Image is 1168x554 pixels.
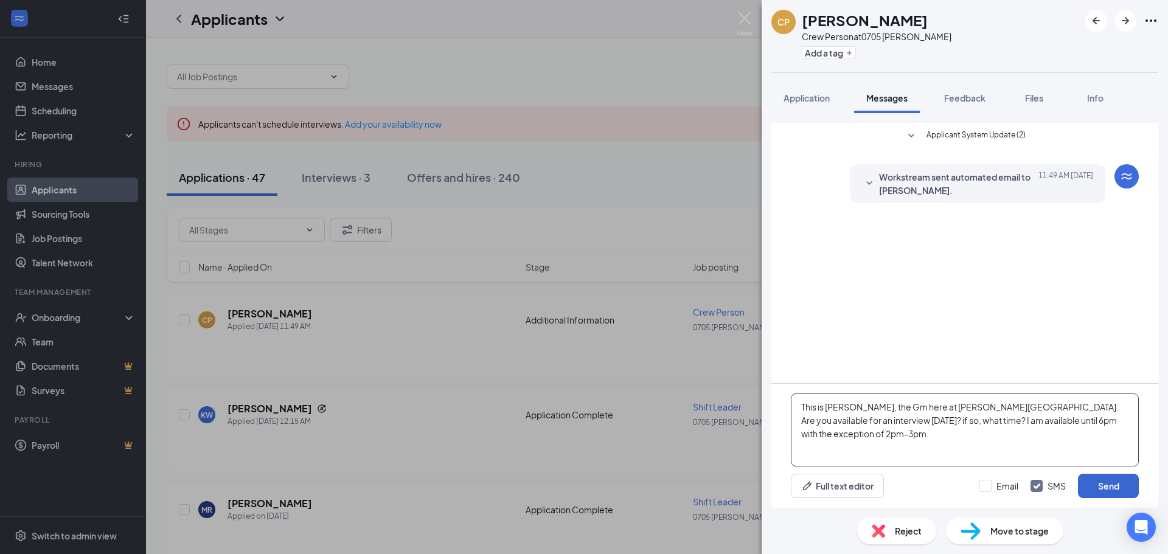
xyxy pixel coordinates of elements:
[791,474,884,498] button: Full text editorPen
[866,92,908,103] span: Messages
[1038,170,1093,197] span: [DATE] 11:49 AM
[791,393,1139,466] textarea: This is [PERSON_NAME], the Gm here at [PERSON_NAME][GEOGRAPHIC_DATA]. Are you available for an in...
[1127,513,1156,542] div: Open Intercom Messenger
[1025,92,1043,103] span: Files
[784,92,830,103] span: Application
[801,480,813,492] svg: Pen
[944,92,985,103] span: Feedback
[1114,10,1136,32] button: ArrowRight
[904,129,919,144] svg: SmallChevronDown
[926,129,1026,144] span: Applicant System Update (2)
[904,129,1026,144] button: SmallChevronDownApplicant System Update (2)
[777,16,790,28] div: CP
[862,176,877,191] svg: SmallChevronDown
[1085,10,1107,32] button: ArrowLeftNew
[1144,13,1158,28] svg: Ellipses
[846,49,853,57] svg: Plus
[802,10,928,30] h1: [PERSON_NAME]
[1119,169,1134,184] svg: WorkstreamLogo
[1089,13,1104,28] svg: ArrowLeftNew
[879,170,1038,197] span: Workstream sent automated email to [PERSON_NAME].
[895,524,922,538] span: Reject
[802,46,856,59] button: PlusAdd a tag
[1118,13,1133,28] svg: ArrowRight
[802,30,951,43] div: Crew Person at 0705 [PERSON_NAME]
[1078,474,1139,498] button: Send
[1087,92,1104,103] span: Info
[990,524,1049,538] span: Move to stage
